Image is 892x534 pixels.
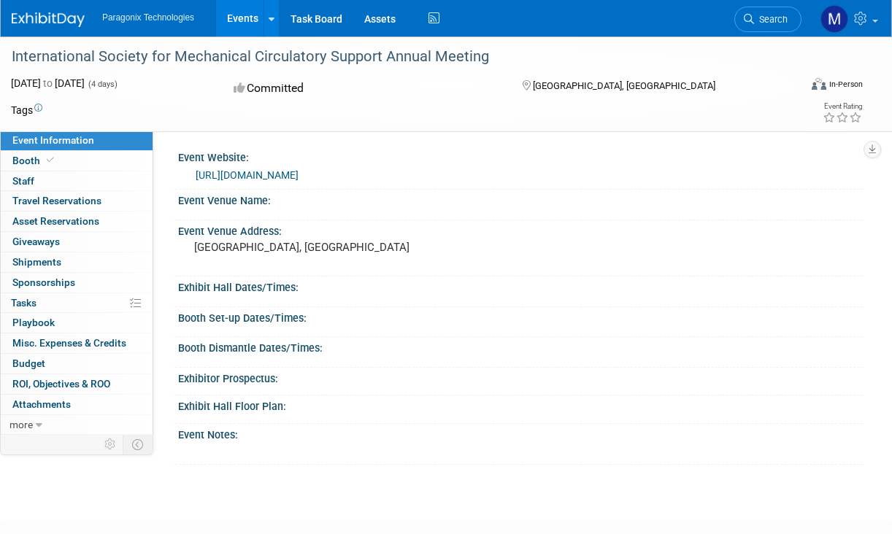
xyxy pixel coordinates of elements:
a: Tasks [1,293,153,313]
a: Event Information [1,131,153,150]
img: Mary Jacoski [820,5,848,33]
span: Paragonix Technologies [102,12,194,23]
a: Shipments [1,252,153,272]
td: Personalize Event Tab Strip [98,435,123,454]
div: Committed [229,76,499,101]
a: Budget [1,354,153,374]
a: Search [734,7,801,32]
a: Sponsorships [1,273,153,293]
span: (4 days) [87,80,118,89]
a: Travel Reservations [1,191,153,211]
span: Budget [12,357,45,369]
a: more [1,415,153,435]
a: Playbook [1,313,153,333]
a: Asset Reservations [1,212,153,231]
div: International Society for Mechanical Circulatory Support Annual Meeting [7,44,790,70]
a: ROI, Objectives & ROO [1,374,153,394]
div: Event Rating [823,103,862,110]
div: Exhibit Hall Floor Plan: [178,395,863,414]
div: In-Person [828,79,863,90]
td: Toggle Event Tabs [123,435,153,454]
a: Staff [1,171,153,191]
div: Event Venue Address: [178,220,863,239]
div: Event Venue Name: [178,190,863,208]
a: Booth [1,151,153,171]
span: Booth [12,155,57,166]
img: Format-Inperson.png [812,78,826,90]
div: Exhibit Hall Dates/Times: [178,276,863,295]
span: Travel Reservations [12,195,101,206]
a: [URL][DOMAIN_NAME] [196,169,299,181]
span: Tasks [11,297,36,309]
span: [GEOGRAPHIC_DATA], [GEOGRAPHIC_DATA] [533,80,715,91]
span: more [9,419,33,430]
div: Booth Dismantle Dates/Times: [178,337,863,355]
span: Search [754,14,788,25]
span: Event Information [12,134,94,146]
span: Staff [12,175,34,187]
span: Giveaways [12,236,60,247]
span: Misc. Expenses & Credits [12,337,126,349]
img: ExhibitDay [12,12,85,27]
i: Booth reservation complete [47,156,54,164]
span: Attachments [12,398,71,410]
div: Exhibitor Prospectus: [178,368,863,386]
td: Tags [11,103,42,117]
a: Giveaways [1,232,153,252]
a: Misc. Expenses & Credits [1,333,153,353]
div: Event Format [739,76,864,98]
span: [DATE] [DATE] [11,77,85,89]
span: to [41,77,55,89]
pre: [GEOGRAPHIC_DATA], [GEOGRAPHIC_DATA] [194,241,447,254]
div: Event Notes: [178,424,863,442]
div: Booth Set-up Dates/Times: [178,307,863,325]
span: Asset Reservations [12,215,99,227]
span: Shipments [12,256,61,268]
a: Attachments [1,395,153,414]
span: Sponsorships [12,276,75,288]
span: Playbook [12,317,55,328]
span: ROI, Objectives & ROO [12,378,110,390]
div: Event Website: [178,147,863,165]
